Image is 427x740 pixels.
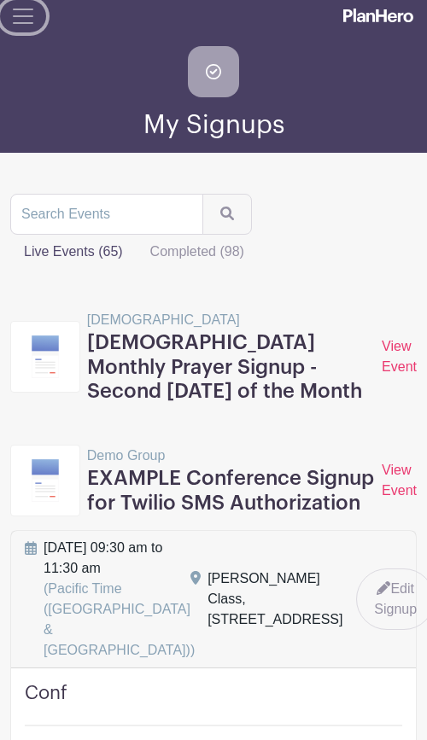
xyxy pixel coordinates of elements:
p: [DEMOGRAPHIC_DATA] [87,310,375,330]
img: template8-d2dae5b8de0da6f0ac87aa49e69f22b9ae199b7e7a6af266910991586ce3ec38.svg [32,459,59,502]
span: My Signups [143,111,284,139]
img: logo_white-6c42ec7e38ccf1d336a20a19083b03d10ae64f83f12c07503d8b9e83406b4c7d.svg [343,9,413,22]
div: filters [10,235,258,269]
img: template8-d2dae5b8de0da6f0ac87aa49e69f22b9ae199b7e7a6af266910991586ce3ec38.svg [32,335,59,378]
h3: EXAMPLE Conference Signup for Twilio SMS Authorization [87,466,375,515]
span: (Pacific Time ([GEOGRAPHIC_DATA] & [GEOGRAPHIC_DATA])) [44,581,195,657]
div: [PERSON_NAME] Class, [STREET_ADDRESS] [208,568,342,630]
a: View Event [382,339,417,374]
h4: Conf [25,682,402,726]
p: Demo Group [87,446,375,466]
span: [DATE] 09:30 am to 11:30 am [44,538,195,661]
h3: [DEMOGRAPHIC_DATA] Monthly Prayer Signup - Second [DATE] of the Month [87,330,375,404]
a: View Event [382,463,417,498]
input: Search Events [10,194,203,235]
label: Live Events (65) [10,235,137,269]
label: Completed (98) [137,235,258,269]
